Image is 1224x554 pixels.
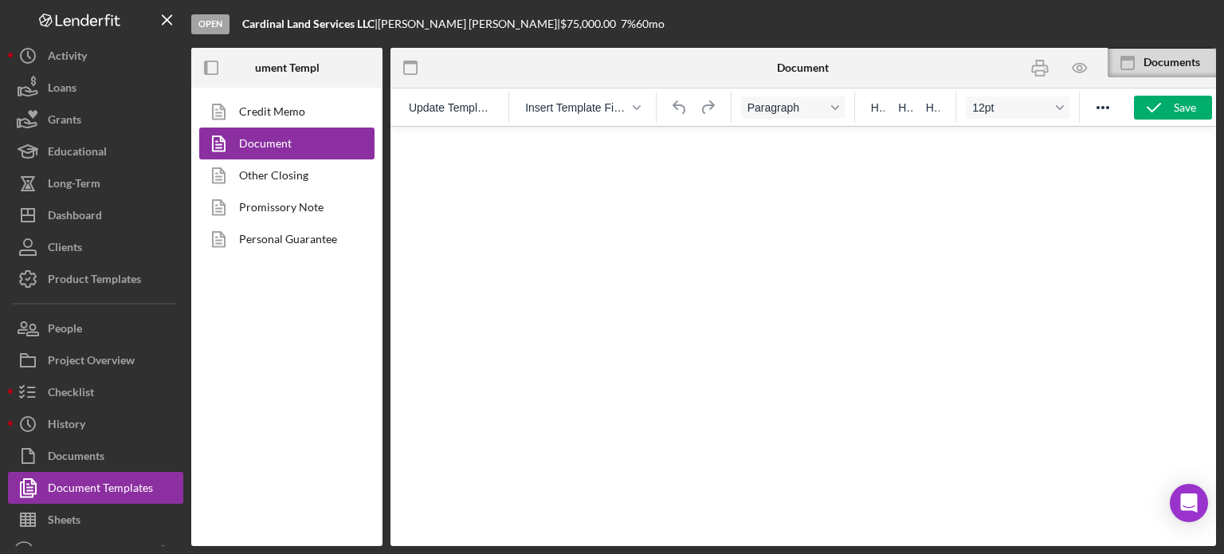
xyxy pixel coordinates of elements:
[519,96,646,119] button: Insert Template Field
[409,101,492,114] span: Update Template
[694,96,721,119] button: Redo
[741,96,845,119] button: Format Paragraph
[1144,56,1216,69] div: Documents
[378,18,560,30] div: [PERSON_NAME] [PERSON_NAME] |
[1174,96,1196,120] div: Save
[666,96,693,119] button: Undo
[48,472,153,508] div: Document Templates
[8,504,183,536] button: Sheets
[199,191,367,223] a: Promissory Note
[525,101,627,114] span: Insert Template Field
[48,408,85,444] div: History
[1134,96,1212,120] button: Save
[8,440,183,472] button: Documents
[402,96,499,119] button: Reset the template to the current product template value
[777,61,829,74] b: Document
[8,472,183,504] button: Document Templates
[871,101,885,114] span: H1
[926,101,940,114] span: H3
[48,440,104,476] div: Documents
[199,159,367,191] a: Other Closing
[560,18,621,30] div: $75,000.00
[199,128,367,159] a: Document
[636,18,665,30] div: 60 mo
[865,96,891,119] button: Heading 1
[621,18,636,30] div: 7 %
[473,127,1134,546] iframe: Rich Text Area
[1170,484,1208,522] div: Open Intercom Messenger
[242,17,375,30] b: Cardinal Land Services LLC
[966,96,1069,119] button: Font size 12pt
[242,18,378,30] div: |
[1089,96,1116,119] button: Reveal or hide additional toolbar items
[199,96,367,128] a: Credit Memo
[48,504,80,540] div: Sheets
[920,96,946,119] button: Heading 3
[235,61,339,74] b: Document Templates
[972,101,1050,114] span: 12pt
[199,223,367,255] a: Personal Guarantee
[747,101,826,114] span: Paragraph
[8,408,183,440] button: History
[892,96,918,119] button: Heading 2
[191,14,229,34] div: Open
[898,101,912,114] span: H2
